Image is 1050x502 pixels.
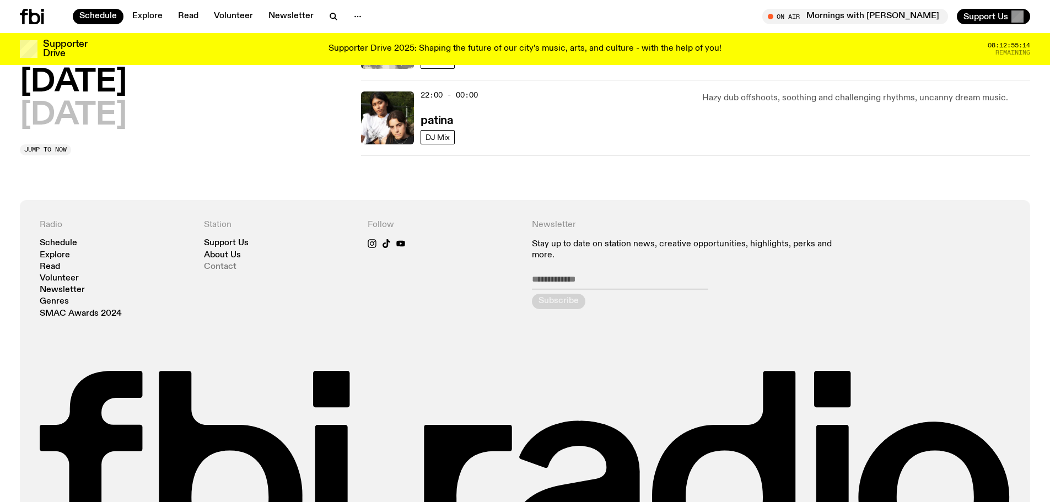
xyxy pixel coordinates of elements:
[20,67,127,98] button: [DATE]
[40,310,122,318] a: SMAC Awards 2024
[421,115,453,127] h3: patina
[988,42,1030,48] span: 08:12:55:14
[532,220,847,230] h4: Newsletter
[702,91,1030,105] p: Hazy dub offshoots, soothing and challenging rhythms, uncanny dream music.
[40,286,85,294] a: Newsletter
[262,9,320,24] a: Newsletter
[43,40,87,58] h3: Supporter Drive
[126,9,169,24] a: Explore
[207,9,260,24] a: Volunteer
[421,113,453,127] a: patina
[329,44,721,54] p: Supporter Drive 2025: Shaping the future of our city’s music, arts, and culture - with the help o...
[204,251,241,260] a: About Us
[40,263,60,271] a: Read
[426,133,450,141] span: DJ Mix
[40,274,79,283] a: Volunteer
[40,220,191,230] h4: Radio
[171,9,205,24] a: Read
[24,147,67,153] span: Jump to now
[20,100,127,131] button: [DATE]
[204,220,355,230] h4: Station
[204,239,249,247] a: Support Us
[963,12,1008,21] span: Support Us
[762,9,948,24] button: On AirMornings with [PERSON_NAME]
[204,263,236,271] a: Contact
[421,130,455,144] a: DJ Mix
[368,220,519,230] h4: Follow
[421,90,478,100] span: 22:00 - 00:00
[40,251,70,260] a: Explore
[40,239,77,247] a: Schedule
[995,50,1030,56] span: Remaining
[20,144,71,155] button: Jump to now
[73,9,123,24] a: Schedule
[532,239,847,260] p: Stay up to date on station news, creative opportunities, highlights, perks and more.
[40,298,69,306] a: Genres
[532,294,585,309] button: Subscribe
[20,35,127,66] button: [DATE]
[957,9,1030,24] button: Support Us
